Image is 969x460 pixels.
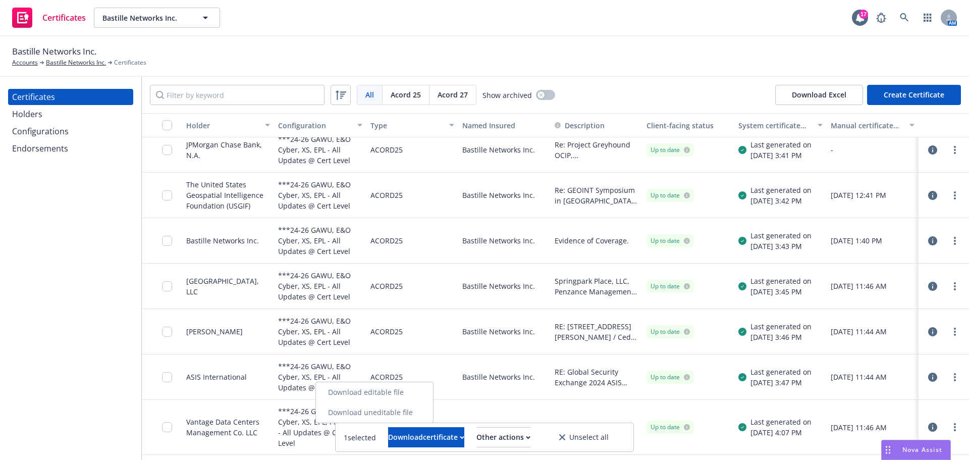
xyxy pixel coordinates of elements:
[750,276,812,286] div: Last generated on
[750,195,812,206] div: [DATE] 3:42 PM
[949,144,961,156] a: more
[278,120,351,131] div: Configuration
[278,406,362,448] div: ***24-26 GAWU, E&O Cyber, XS, EPL, Property - All Updates @ Cert Level
[458,400,550,455] div: Bastille Networks Inc.
[867,85,961,105] button: Create Certificate
[651,327,690,336] div: Up to date
[831,144,914,155] div: -
[186,372,247,382] div: ASIS International
[186,120,259,131] div: Holder
[186,417,270,438] div: Vantage Data Centers Management Co. LLC
[8,89,133,105] a: Certificates
[8,4,90,32] a: Certificates
[162,327,172,337] input: Toggle Row Selected
[278,224,362,257] div: ***24-26 GAWU, E&O Cyber, XS, EPL - All Updates @ Cert Level
[734,113,826,137] button: System certificate last generated
[162,145,172,155] input: Toggle Row Selected
[882,440,894,459] div: Drag to move
[831,190,914,200] div: [DATE] 12:41 PM
[949,421,961,433] a: more
[344,432,376,443] span: 1 selected
[186,326,243,337] div: [PERSON_NAME]
[750,150,812,161] div: [DATE] 3:41 PM
[162,236,172,246] input: Toggle Row Selected
[8,123,133,139] a: Configurations
[162,372,172,382] input: Toggle Row Selected
[458,173,550,218] div: Bastille Networks Inc.
[162,120,172,130] input: Select all
[555,367,638,388] span: RE: Global Security Exchange 2024 ASIS International, [GEOGRAPHIC_DATA], its Facilities Agents, T...
[569,434,609,441] span: Unselect all
[316,382,433,402] a: Download editable file
[182,113,274,137] button: Holder
[651,282,690,291] div: Up to date
[8,106,133,122] a: Holders
[651,191,690,200] div: Up to date
[12,106,42,122] div: Holders
[370,179,403,212] div: ACORD25
[102,13,190,23] span: Bastille Networks Inc.
[370,224,403,257] div: ACORD25
[114,58,146,67] span: Certificates
[186,276,270,297] div: [GEOGRAPHIC_DATA], LLC
[458,218,550,264] div: Bastille Networks Inc.
[458,309,550,354] div: Bastille Networks Inc.
[278,361,362,393] div: ***24-26 GAWU, E&O Cyber, XS, EPL - All Updates @ Cert Level
[370,315,403,348] div: ACORD25
[894,8,914,28] a: Search
[651,145,690,155] div: Up to date
[651,373,690,382] div: Up to date
[438,89,468,100] span: Acord 27
[949,189,961,201] a: more
[750,427,812,438] div: [DATE] 4:07 PM
[647,120,730,131] div: Client-facing status
[42,14,86,22] span: Certificates
[186,235,259,246] div: Bastille Networks Inc.
[186,139,270,161] div: JPMorgan Chase Bank, N.A.
[12,89,55,105] div: Certificates
[458,113,550,137] button: Named Insured
[555,120,605,131] button: Description
[482,90,532,100] span: Show archived
[162,281,172,291] input: Toggle Row Selected
[750,321,812,332] div: Last generated on
[555,235,629,246] button: Evidence of Coverage.
[391,89,421,100] span: Acord 25
[458,127,550,173] div: Bastille Networks Inc.
[476,428,530,447] div: Other actions
[365,89,374,100] span: All
[750,417,812,427] div: Last generated on
[949,280,961,292] a: more
[555,321,638,342] button: RE: [STREET_ADDRESS] [PERSON_NAME] / Cedar Associates is included as an additional insured as req...
[278,270,362,302] div: ***24-26 GAWU, E&O Cyber, XS, EPL - All Updates @ Cert Level
[881,440,951,460] button: Nova Assist
[458,354,550,400] div: Bastille Networks Inc.
[750,332,812,342] div: [DATE] 3:46 PM
[949,371,961,383] a: more
[750,230,812,241] div: Last generated on
[12,140,68,157] div: Endorsements
[370,270,403,302] div: ACORD25
[831,326,914,337] div: [DATE] 11:44 AM
[150,85,325,105] input: Filter by keyword
[555,422,629,433] button: Evidence of Coverage.
[462,120,546,131] div: Named Insured
[555,276,638,297] button: Springpark Place, LLC, Penzance Management, LLC and CIBC Bank USA are included as Additional Insu...
[94,8,220,28] button: Bastille Networks Inc.
[651,423,690,432] div: Up to date
[46,58,106,67] a: Bastille Networks Inc.
[555,139,638,161] button: Re: Project Greyhound OCIP, [STREET_ADDRESS]. JPMorgan Chase Bank, N.A., JPMorgan Chase & Co., Ti...
[12,45,96,58] span: Bastille Networks Inc.
[12,123,69,139] div: Configurations
[775,85,863,105] span: Download Excel
[388,427,464,447] button: Downloadcertificate
[750,185,812,195] div: Last generated on
[370,120,443,131] div: Type
[366,113,458,137] button: Type
[651,236,690,245] div: Up to date
[831,422,914,433] div: [DATE] 11:46 AM
[831,120,903,131] div: Manual certificate last generated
